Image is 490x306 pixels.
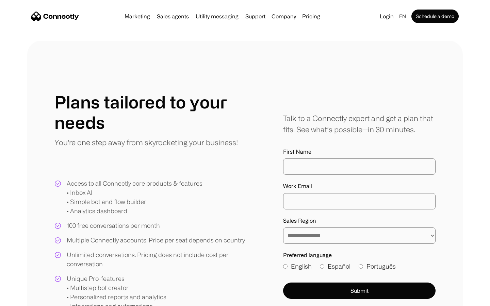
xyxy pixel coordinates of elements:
input: English [283,264,288,269]
div: en [396,12,410,21]
div: Company [269,12,298,21]
div: 100 free conversations per month [67,221,160,230]
label: First Name [283,149,436,155]
a: Utility messaging [193,14,241,19]
label: Preferred language [283,252,436,258]
div: en [399,12,406,21]
a: Marketing [122,14,153,19]
label: Português [359,262,396,271]
label: Sales Region [283,218,436,224]
a: Login [377,12,396,21]
div: Talk to a Connectly expert and get a plan that fits. See what’s possible—in 30 minutes. [283,113,436,135]
label: English [283,262,312,271]
aside: Language selected: English [7,293,41,304]
a: Pricing [299,14,323,19]
a: Sales agents [154,14,192,19]
div: Multiple Connectly accounts. Price per seat depends on country [67,236,245,245]
a: Schedule a demo [411,10,459,23]
input: Português [359,264,363,269]
h1: Plans tailored to your needs [54,92,245,133]
ul: Language list [14,294,41,304]
a: Support [243,14,268,19]
button: Submit [283,283,436,299]
div: Access to all Connectly core products & features • Inbox AI • Simple bot and flow builder • Analy... [67,179,202,216]
div: Company [272,12,296,21]
input: Español [320,264,324,269]
a: home [31,11,79,21]
div: Unlimited conversations. Pricing does not include cost per conversation [67,250,245,269]
label: Work Email [283,183,436,189]
p: You're one step away from skyrocketing your business! [54,137,238,148]
label: Español [320,262,350,271]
